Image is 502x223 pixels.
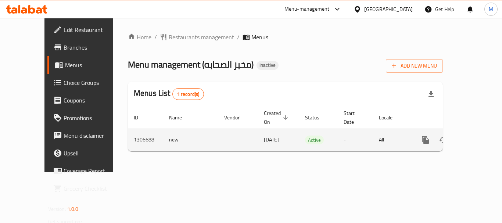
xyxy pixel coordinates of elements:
[284,5,330,14] div: Menu-management
[64,184,122,193] span: Grocery Checklist
[134,88,204,100] h2: Menus List
[257,61,279,70] div: Inactive
[173,91,204,98] span: 1 record(s)
[154,33,157,42] li: /
[251,33,268,42] span: Menus
[224,113,249,122] span: Vendor
[47,162,128,180] a: Coverage Report
[47,21,128,39] a: Edit Restaurant
[64,78,122,87] span: Choice Groups
[128,107,493,151] table: enhanced table
[379,113,402,122] span: Locale
[128,129,163,151] td: 1306688
[169,113,191,122] span: Name
[47,109,128,127] a: Promotions
[344,109,364,126] span: Start Date
[47,180,128,197] a: Grocery Checklist
[128,56,254,73] span: Menu management ( مخبز الصحابه )
[160,33,234,42] a: Restaurants management
[237,33,240,42] li: /
[434,131,452,149] button: Change Status
[128,33,443,42] nav: breadcrumb
[422,85,440,103] div: Export file
[373,129,411,151] td: All
[163,129,218,151] td: new
[305,113,329,122] span: Status
[47,127,128,144] a: Menu disclaimer
[47,91,128,109] a: Coupons
[64,131,122,140] span: Menu disclaimer
[417,131,434,149] button: more
[257,62,279,68] span: Inactive
[305,136,324,144] span: Active
[264,135,279,144] span: [DATE]
[134,113,148,122] span: ID
[47,56,128,74] a: Menus
[392,61,437,71] span: Add New Menu
[172,88,204,100] div: Total records count
[64,25,122,34] span: Edit Restaurant
[64,114,122,122] span: Promotions
[64,96,122,105] span: Coupons
[364,5,413,13] div: [GEOGRAPHIC_DATA]
[67,204,79,214] span: 1.0.0
[65,61,122,69] span: Menus
[338,129,373,151] td: -
[64,43,122,52] span: Branches
[48,204,66,214] span: Version:
[47,74,128,91] a: Choice Groups
[264,109,290,126] span: Created On
[64,166,122,175] span: Coverage Report
[411,107,493,129] th: Actions
[47,39,128,56] a: Branches
[128,33,151,42] a: Home
[489,5,493,13] span: M
[169,33,234,42] span: Restaurants management
[386,59,443,73] button: Add New Menu
[47,144,128,162] a: Upsell
[64,149,122,158] span: Upsell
